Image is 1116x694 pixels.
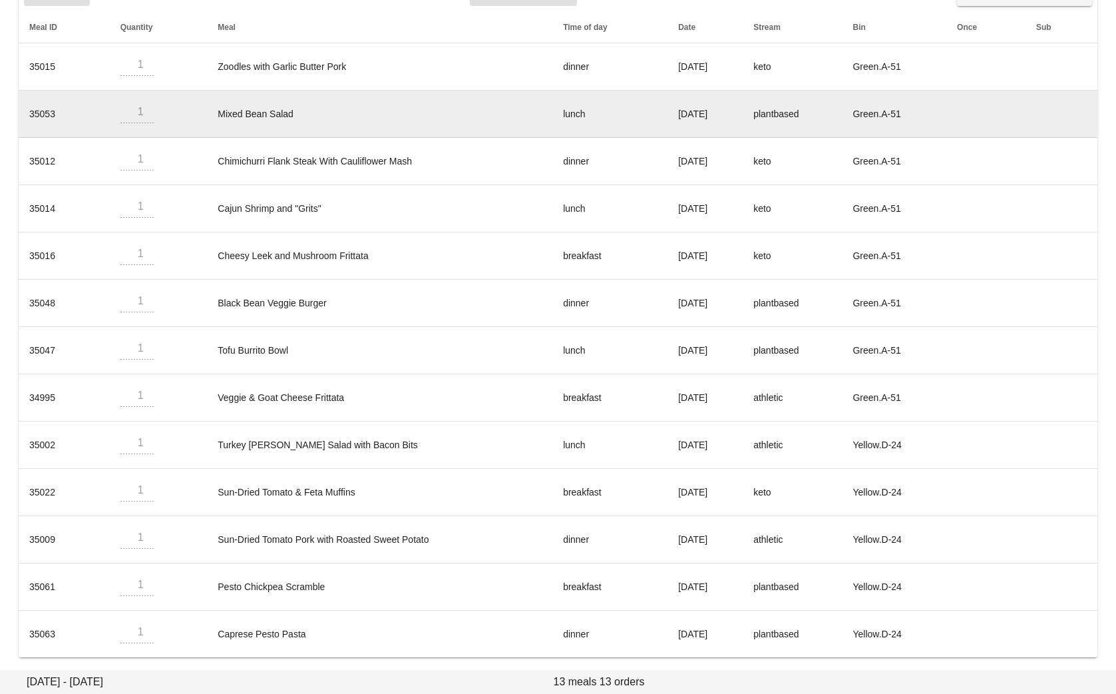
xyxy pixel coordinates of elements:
[667,185,743,232] td: [DATE]
[842,563,946,611] td: Yellow.D-24
[207,422,552,469] td: Turkey [PERSON_NAME] Salad with Bacon Bits
[667,11,743,43] th: Date: Not sorted. Activate to sort ascending.
[552,469,667,516] td: breakfast
[552,611,667,657] td: dinner
[552,516,667,563] td: dinner
[842,185,946,232] td: Green.A-51
[743,185,842,232] td: keto
[743,469,842,516] td: keto
[667,327,743,374] td: [DATE]
[19,280,110,327] td: 35048
[207,327,552,374] td: Tofu Burrito Bowl
[678,23,695,32] span: Date
[19,563,110,611] td: 35061
[207,516,552,563] td: Sun-Dried Tomato Pork with Roasted Sweet Potato
[842,516,946,563] td: Yellow.D-24
[207,611,552,657] td: Caprese Pesto Pasta
[552,327,667,374] td: lunch
[207,185,552,232] td: Cajun Shrimp and "Grits"
[667,563,743,611] td: [DATE]
[842,43,946,91] td: Green.A-51
[743,232,842,280] td: keto
[19,185,110,232] td: 35014
[842,280,946,327] td: Green.A-51
[552,280,667,327] td: dinner
[552,422,667,469] td: lunch
[842,232,946,280] td: Green.A-51
[743,422,842,469] td: athletic
[120,23,153,32] span: Quantity
[218,23,236,32] span: Meal
[842,11,946,43] th: Bin: Not sorted. Activate to sort ascending.
[1036,23,1051,32] span: Sub
[957,23,977,32] span: Once
[552,185,667,232] td: lunch
[19,516,110,563] td: 35009
[19,374,110,422] td: 34995
[667,422,743,469] td: [DATE]
[207,11,552,43] th: Meal: Not sorted. Activate to sort ascending.
[842,138,946,185] td: Green.A-51
[743,91,842,138] td: plantbased
[667,611,743,657] td: [DATE]
[743,563,842,611] td: plantbased
[207,232,552,280] td: Cheesy Leek and Mushroom Frittata
[743,374,842,422] td: athletic
[667,516,743,563] td: [DATE]
[852,23,865,32] span: Bin
[19,43,110,91] td: 35015
[667,232,743,280] td: [DATE]
[743,611,842,657] td: plantbased
[207,374,552,422] td: Veggie & Goat Cheese Frittata
[552,232,667,280] td: breakfast
[207,91,552,138] td: Mixed Bean Salad
[207,280,552,327] td: Black Bean Veggie Burger
[29,23,57,32] span: Meal ID
[552,43,667,91] td: dinner
[946,11,1025,43] th: Once: Not sorted. Activate to sort ascending.
[667,374,743,422] td: [DATE]
[19,11,110,43] th: Meal ID: Not sorted. Activate to sort ascending.
[743,11,842,43] th: Stream: Not sorted. Activate to sort ascending.
[743,280,842,327] td: plantbased
[110,11,208,43] th: Quantity: Not sorted. Activate to sort ascending.
[667,280,743,327] td: [DATE]
[842,469,946,516] td: Yellow.D-24
[19,422,110,469] td: 35002
[19,327,110,374] td: 35047
[743,327,842,374] td: plantbased
[207,563,552,611] td: Pesto Chickpea Scramble
[667,469,743,516] td: [DATE]
[667,138,743,185] td: [DATE]
[667,43,743,91] td: [DATE]
[552,11,667,43] th: Time of day: Not sorted. Activate to sort ascending.
[842,374,946,422] td: Green.A-51
[552,374,667,422] td: breakfast
[552,91,667,138] td: lunch
[207,469,552,516] td: Sun-Dried Tomato & Feta Muffins
[19,469,110,516] td: 35022
[552,563,667,611] td: breakfast
[842,91,946,138] td: Green.A-51
[207,138,552,185] td: Chimichurri Flank Steak With Cauliflower Mash
[743,516,842,563] td: athletic
[19,138,110,185] td: 35012
[19,232,110,280] td: 35016
[842,611,946,657] td: Yellow.D-24
[753,23,781,32] span: Stream
[1025,11,1097,43] th: Sub: Not sorted. Activate to sort ascending.
[842,327,946,374] td: Green.A-51
[842,422,946,469] td: Yellow.D-24
[667,91,743,138] td: [DATE]
[563,23,607,32] span: Time of day
[207,43,552,91] td: Zoodles with Garlic Butter Pork
[743,138,842,185] td: keto
[552,138,667,185] td: dinner
[19,91,110,138] td: 35053
[743,43,842,91] td: keto
[19,611,110,657] td: 35063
